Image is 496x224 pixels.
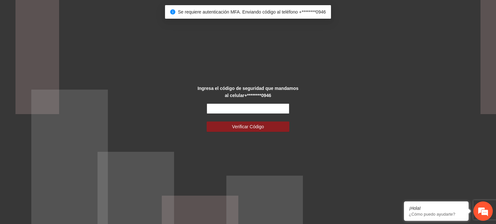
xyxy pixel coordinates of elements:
p: ¿Cómo puedo ayudarte? [409,212,464,217]
strong: Ingresa el código de seguridad que mandamos al celular +********0946 [198,86,299,98]
span: info-circle [170,9,175,15]
button: Verificar Código [207,122,289,132]
div: ¡Hola! [409,206,464,211]
span: Se requiere autenticación MFA. Enviando código al teléfono +********0946 [178,9,326,15]
span: Verificar Código [232,123,264,130]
